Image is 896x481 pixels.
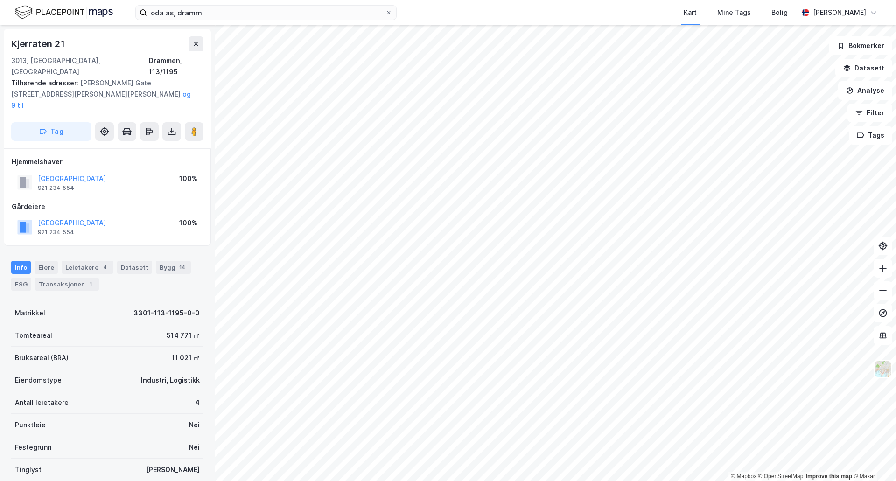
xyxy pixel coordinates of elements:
button: Filter [847,104,892,122]
div: Bolig [771,7,788,18]
div: 100% [179,217,197,229]
button: Bokmerker [829,36,892,55]
div: Eiere [35,261,58,274]
iframe: Chat Widget [849,436,896,481]
div: Nei [189,442,200,453]
a: OpenStreetMap [758,473,804,480]
div: Bruksareal (BRA) [15,352,69,363]
button: Datasett [835,59,892,77]
div: 3013, [GEOGRAPHIC_DATA], [GEOGRAPHIC_DATA] [11,55,149,77]
div: Nei [189,419,200,431]
div: 11 021 ㎡ [172,352,200,363]
div: 921 234 554 [38,184,74,192]
div: Datasett [117,261,152,274]
div: 1 [86,279,95,289]
div: Tinglyst [15,464,42,475]
button: Tags [849,126,892,145]
div: Info [11,261,31,274]
div: 4 [195,397,200,408]
input: Søk på adresse, matrikkel, gårdeiere, leietakere eller personer [147,6,385,20]
div: Eiendomstype [15,375,62,386]
div: 4 [100,263,110,272]
div: Kontrollprogram for chat [849,436,896,481]
a: Mapbox [731,473,756,480]
div: Tomteareal [15,330,52,341]
div: Bygg [156,261,191,274]
button: Analyse [838,81,892,100]
div: Transaksjoner [35,278,99,291]
button: Tag [11,122,91,141]
a: Improve this map [806,473,852,480]
div: [PERSON_NAME] Gate [STREET_ADDRESS][PERSON_NAME][PERSON_NAME] [11,77,196,111]
div: Festegrunn [15,442,51,453]
div: Punktleie [15,419,46,431]
div: 514 771 ㎡ [167,330,200,341]
span: Tilhørende adresser: [11,79,80,87]
div: Kart [684,7,697,18]
div: Gårdeiere [12,201,203,212]
div: [PERSON_NAME] [146,464,200,475]
img: Z [874,360,892,378]
div: Industri, Logistikk [141,375,200,386]
div: Hjemmelshaver [12,156,203,167]
div: Leietakere [62,261,113,274]
div: 14 [177,263,187,272]
div: [PERSON_NAME] [813,7,866,18]
div: Antall leietakere [15,397,69,408]
div: Kjerraten 21 [11,36,67,51]
div: Mine Tags [717,7,751,18]
div: Drammen, 113/1195 [149,55,203,77]
div: ESG [11,278,31,291]
div: 921 234 554 [38,229,74,236]
img: logo.f888ab2527a4732fd821a326f86c7f29.svg [15,4,113,21]
div: Matrikkel [15,307,45,319]
div: 100% [179,173,197,184]
div: 3301-113-1195-0-0 [133,307,200,319]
